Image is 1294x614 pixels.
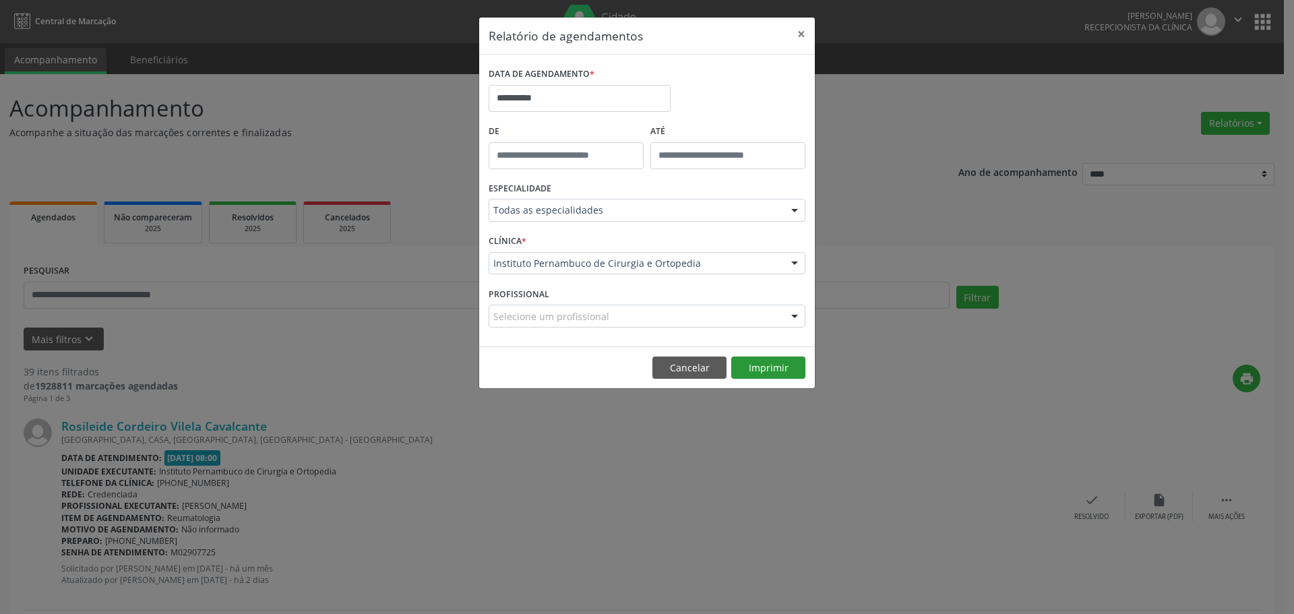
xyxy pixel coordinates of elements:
label: DATA DE AGENDAMENTO [489,64,594,85]
button: Close [788,18,815,51]
span: Todas as especialidades [493,204,778,217]
h5: Relatório de agendamentos [489,27,643,44]
label: PROFISSIONAL [489,284,549,305]
button: Cancelar [652,357,727,379]
span: Instituto Pernambuco de Cirurgia e Ortopedia [493,257,778,270]
label: ESPECIALIDADE [489,179,551,199]
label: ATÉ [650,121,805,142]
span: Selecione um profissional [493,309,609,324]
label: De [489,121,644,142]
label: CLÍNICA [489,231,526,252]
button: Imprimir [731,357,805,379]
